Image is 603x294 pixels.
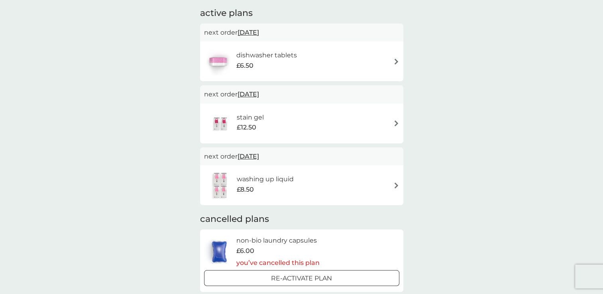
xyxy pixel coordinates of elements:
span: [DATE] [238,25,259,40]
h6: non-bio laundry capsules [236,235,320,246]
button: Re-activate Plan [204,270,399,286]
img: dishwasher tablets [204,47,232,75]
p: next order [204,27,399,38]
span: £12.50 [237,122,256,133]
img: non-bio laundry capsules [204,238,234,266]
span: £6.50 [236,61,253,71]
h2: cancelled plans [200,213,403,225]
span: £8.50 [237,184,254,195]
span: [DATE] [238,149,259,164]
h6: stain gel [237,112,264,123]
img: washing up liquid [204,171,237,199]
h2: active plans [200,7,403,20]
h6: washing up liquid [237,174,294,184]
h6: dishwasher tablets [236,50,297,61]
p: next order [204,89,399,100]
img: arrow right [393,59,399,65]
p: next order [204,151,399,162]
p: Re-activate Plan [271,273,332,284]
span: [DATE] [238,86,259,102]
img: arrow right [393,182,399,188]
img: arrow right [393,120,399,126]
span: £6.00 [236,246,254,256]
img: stain gel [204,110,237,137]
p: you’ve cancelled this plan [236,258,320,268]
